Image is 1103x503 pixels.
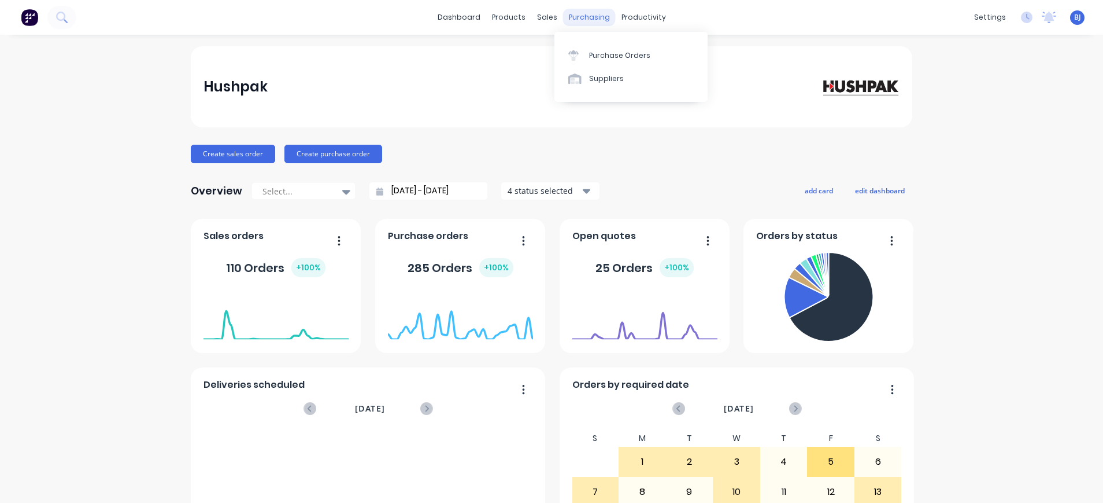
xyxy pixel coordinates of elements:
div: 2 [667,447,713,476]
span: Open quotes [572,229,636,243]
button: 4 status selected [501,182,599,200]
div: Overview [191,179,242,203]
div: 25 Orders [595,258,694,277]
div: Purchase Orders [589,50,650,61]
div: + 100 % [479,258,513,277]
div: 3 [713,447,760,476]
div: + 100 % [660,258,694,277]
span: Orders by status [756,229,838,243]
div: 110 Orders [226,258,325,277]
div: productivity [616,9,672,26]
span: Deliveries scheduled [203,378,305,392]
div: 6 [855,447,901,476]
div: 1 [619,447,665,476]
div: F [807,430,854,447]
button: Create sales order [191,145,275,163]
span: BJ [1074,12,1081,23]
div: 5 [808,447,854,476]
button: Create purchase order [284,145,382,163]
div: 285 Orders [408,258,513,277]
a: Suppliers [554,67,708,90]
span: Sales orders [203,229,264,243]
button: add card [797,183,841,198]
img: Hushpak [819,76,900,97]
a: Purchase Orders [554,43,708,67]
span: Purchase orders [388,229,468,243]
div: settings [968,9,1012,26]
div: + 100 % [291,258,325,277]
div: purchasing [563,9,616,26]
div: Suppliers [589,74,624,84]
div: W [713,430,760,447]
div: S [854,430,902,447]
div: T [760,430,808,447]
img: Factory [21,9,38,26]
div: products [486,9,531,26]
div: 4 status selected [508,185,580,197]
div: sales [531,9,563,26]
div: T [666,430,713,447]
div: Hushpak [203,75,268,98]
button: edit dashboard [847,183,912,198]
div: 4 [761,447,807,476]
div: S [572,430,619,447]
a: dashboard [432,9,486,26]
span: [DATE] [724,402,754,415]
span: [DATE] [355,402,385,415]
div: M [619,430,666,447]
